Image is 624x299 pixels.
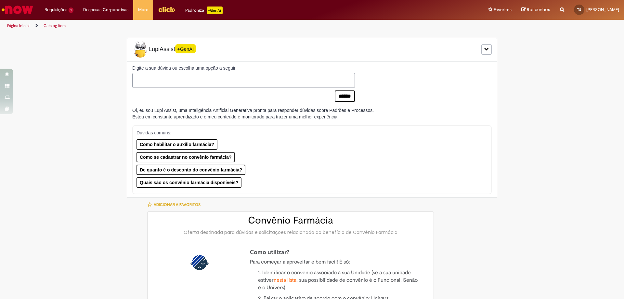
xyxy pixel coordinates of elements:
[83,7,128,13] span: Despesas Corporativas
[7,23,30,28] a: Página inicial
[132,41,196,58] span: LupiAssist
[132,41,149,58] img: Lupi
[207,7,223,14] p: +GenAi
[69,7,73,13] span: 1
[45,7,67,13] span: Requisições
[521,7,550,13] a: Rascunhos
[258,269,422,292] p: 1. Identificar o convênio associado à sua Unidade (se a sua unidade estiver , sua possibilidade d...
[5,20,411,32] ul: Trilhas de página
[274,277,296,283] a: nesta lista
[175,44,196,53] span: +GenAI
[250,249,422,255] h4: Como utilizar?
[136,165,245,175] button: De quanto é o desconto do convênio farmácia?
[189,252,210,273] img: Convênio Farmácia
[154,215,427,226] h2: Convênio Farmácia
[136,152,235,162] button: Como se cadastrar no convênio farmácia?
[136,139,217,150] button: Como habilitar o auxílio farmácia?
[494,7,512,13] span: Favoritos
[136,129,479,136] p: Dúvidas comuns:
[138,7,148,13] span: More
[527,7,550,13] span: Rascunhos
[44,23,66,28] a: Catalog Item
[158,5,175,14] img: click_logo_yellow_360x200.png
[185,7,223,14] div: Padroniza
[586,7,619,12] span: [PERSON_NAME]
[1,3,34,16] img: ServiceNow
[132,107,374,120] div: Oi, eu sou Lupi Assist, uma Inteligência Artificial Generativa pronta para responder dúvidas sobr...
[136,177,241,188] button: Quais são os convênio farmácia disponíveis?
[127,38,497,61] div: LupiLupiAssist+GenAI
[154,229,427,236] div: Oferta destinada para dúvidas e solicitações relacionado ao benefício de Convênio Farmácia
[250,258,422,266] p: Para começar a aproveitar é bem fácil! É só:
[147,198,204,211] button: Adicionar a Favoritos
[132,65,355,71] label: Digite a sua dúvida ou escolha uma opção a seguir
[577,7,581,12] span: TS
[154,202,201,207] span: Adicionar a Favoritos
